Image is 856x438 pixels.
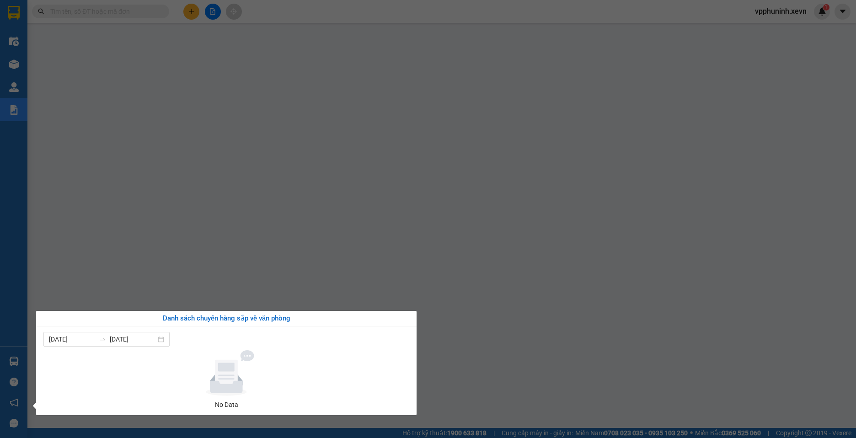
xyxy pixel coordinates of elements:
[99,336,106,343] span: to
[47,400,406,410] div: No Data
[110,334,156,344] input: Đến ngày
[43,313,409,324] div: Danh sách chuyến hàng sắp về văn phòng
[49,334,95,344] input: Từ ngày
[99,336,106,343] span: swap-right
